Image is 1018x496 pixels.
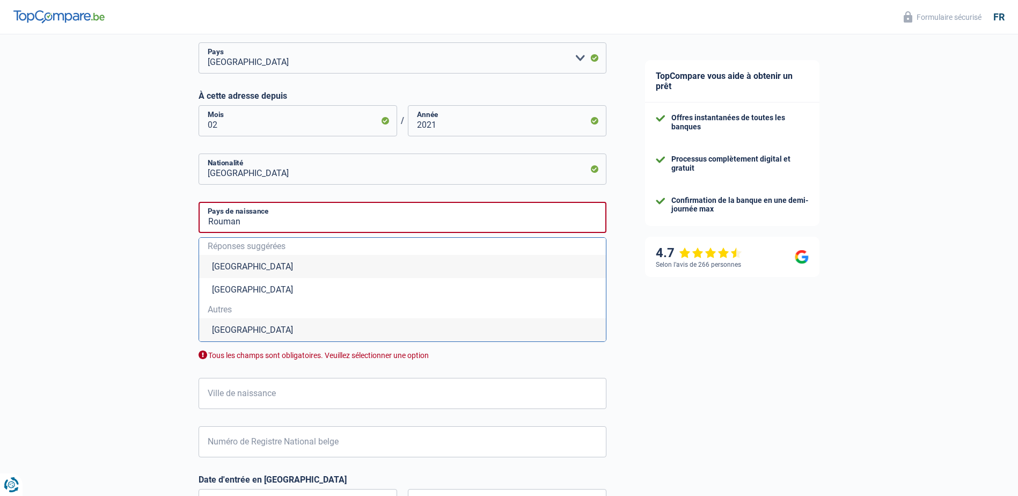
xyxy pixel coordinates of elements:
[656,245,742,261] div: 4.7
[208,242,597,251] span: Réponses suggérées
[656,261,741,268] div: Selon l’avis de 266 personnes
[199,426,606,457] input: 12.12.12-123.12
[13,10,105,23] img: TopCompare Logo
[199,278,606,301] li: [GEOGRAPHIC_DATA]
[199,351,606,361] div: Tous les champs sont obligatoires. Veuillez sélectionner une option
[671,155,809,173] div: Processus complètement digital et gratuit
[199,91,606,101] label: À cette adresse depuis
[671,113,809,132] div: Offres instantanées de toutes les banques
[408,105,606,136] input: AAAA
[397,115,408,126] span: /
[199,318,606,341] li: [GEOGRAPHIC_DATA]
[645,60,819,103] div: TopCompare vous aide à obtenir un prêt
[199,154,606,185] input: Belgique
[671,196,809,214] div: Confirmation de la banque en une demi-journée max
[199,255,606,278] li: [GEOGRAPHIC_DATA]
[208,305,597,314] span: Autres
[993,11,1005,23] div: fr
[199,202,606,233] input: Belgique
[199,475,606,485] label: Date d'entrée en [GEOGRAPHIC_DATA]
[199,105,397,136] input: MM
[897,8,988,26] button: Formulaire sécurisé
